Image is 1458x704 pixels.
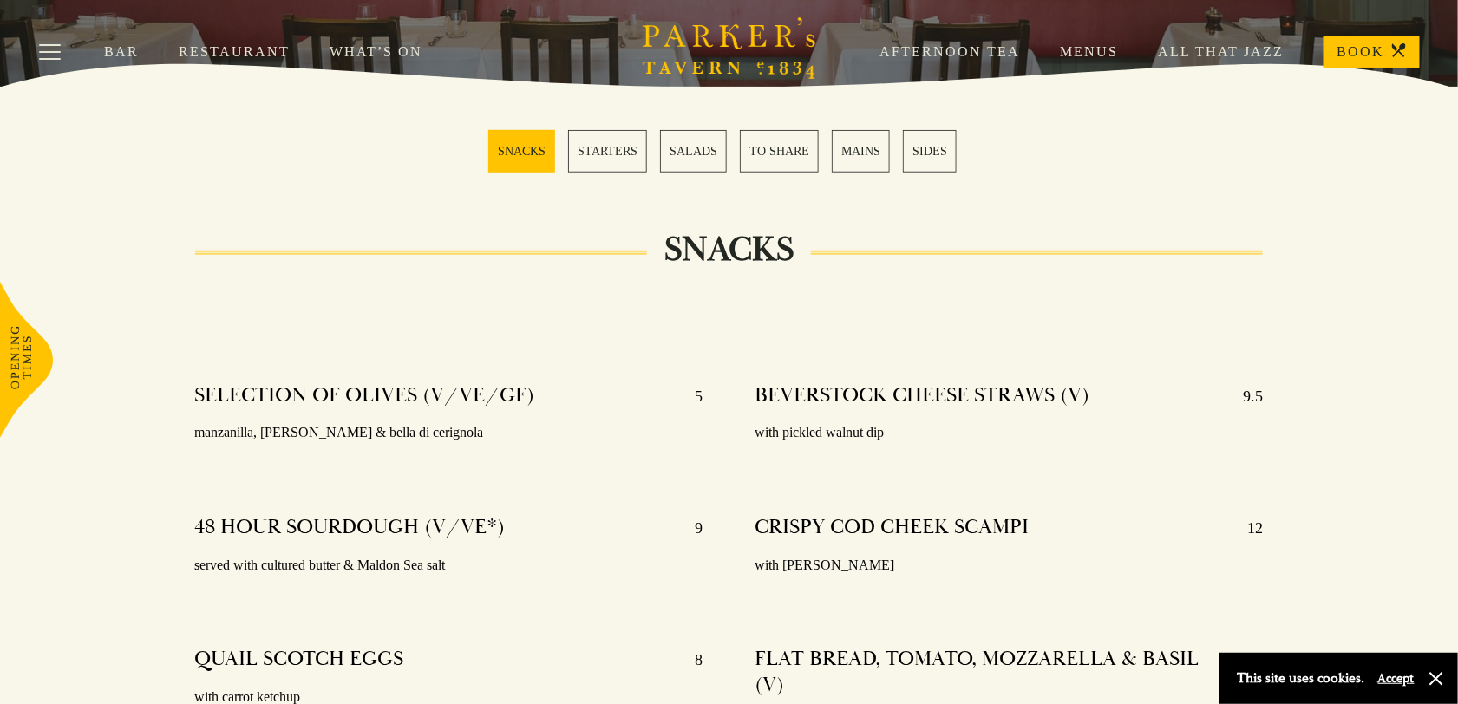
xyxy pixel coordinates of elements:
[1378,670,1415,687] button: Accept
[195,514,506,542] h4: 48 HOUR SOURDOUGH (V/VE*)
[568,130,647,173] a: 2 / 6
[195,553,703,578] p: served with cultured butter & Maldon Sea salt
[195,420,703,446] p: manzanilla, [PERSON_NAME] & bella di cerignola
[678,382,703,410] p: 5
[1237,666,1365,691] p: This site uses cookies.
[1428,670,1445,688] button: Close and accept
[755,382,1090,410] h4: BEVERSTOCK CHEESE STRAWS (V)
[1230,514,1263,542] p: 12
[488,130,555,173] a: 1 / 6
[755,514,1030,542] h4: CRISPY COD CHEEK SCAMPI
[1226,382,1263,410] p: 9.5
[740,130,819,173] a: 4 / 6
[678,646,703,674] p: 8
[832,130,890,173] a: 5 / 6
[903,130,957,173] a: 6 / 6
[755,420,1264,446] p: with pickled walnut dip
[660,130,727,173] a: 3 / 6
[755,646,1231,698] h4: FLAT BREAD, TOMATO, MOZZARELLA & BASIL (V)
[755,553,1264,578] p: with [PERSON_NAME]
[678,514,703,542] p: 9
[195,382,535,410] h4: SELECTION OF OLIVES (V/VE/GF)
[1230,646,1263,698] p: 14
[647,229,811,271] h2: SNACKS
[195,646,404,674] h4: QUAIL SCOTCH EGGS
